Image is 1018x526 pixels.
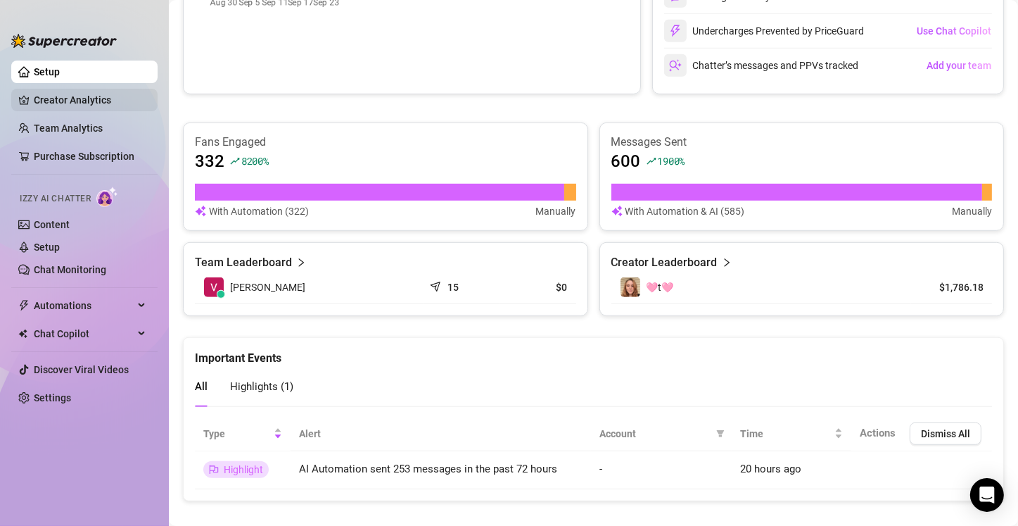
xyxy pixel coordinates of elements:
[508,280,567,294] article: $0
[230,380,293,393] span: Highlights ( 1 )
[195,203,206,219] img: svg%3e
[230,156,240,166] span: rise
[34,219,70,230] a: Content
[224,464,263,475] span: Highlight
[209,465,219,475] span: flag
[664,54,858,77] div: Chatter’s messages and PPVs tracked
[96,187,118,207] img: AI Chatter
[621,277,640,297] img: 🩷t🩷
[203,426,271,442] span: Type
[970,478,1004,512] div: Open Intercom Messenger
[658,154,685,168] span: 1900 %
[611,203,623,219] img: svg%3e
[195,380,208,393] span: All
[291,417,591,451] th: Alert
[927,60,991,71] span: Add your team
[713,423,727,444] span: filter
[195,150,224,173] article: 332
[18,329,27,339] img: Chat Copilot
[536,203,576,219] article: Manually
[917,25,991,37] span: Use Chat Copilot
[647,282,674,293] span: 🩷t🩷
[34,242,60,253] a: Setup
[299,463,557,475] span: AI Automation sent 253 messages in the past 72 hours
[34,323,134,345] span: Chat Copilot
[195,254,292,271] article: Team Leaderboard
[18,300,30,311] span: thunderbolt
[740,463,801,475] span: 20 hours ago
[664,20,864,42] div: Undercharges Prevented by PriceGuard
[34,264,106,275] a: Chat Monitoring
[230,280,305,295] span: [PERSON_NAME]
[716,430,725,438] span: filter
[740,426,832,442] span: Time
[34,89,146,111] a: Creator Analytics
[669,59,682,72] img: svg%3e
[34,364,129,375] a: Discover Viral Videos
[732,417,851,451] th: Time
[952,203,992,219] article: Manually
[195,338,992,367] div: Important Events
[599,463,602,475] span: -
[209,203,309,219] article: With Automation (322)
[611,254,718,271] article: Creator Leaderboard
[34,294,134,317] span: Automations
[611,134,993,150] article: Messages Sent
[722,254,732,271] span: right
[34,66,60,77] a: Setup
[296,254,306,271] span: right
[625,203,745,219] article: With Automation & AI (585)
[916,20,992,42] button: Use Chat Copilot
[910,422,981,445] button: Dismiss All
[34,145,146,168] a: Purchase Subscription
[647,156,656,166] span: rise
[195,417,291,451] th: Type
[611,150,641,173] article: 600
[860,427,896,439] span: Actions
[34,392,71,403] a: Settings
[241,154,269,168] span: 8200 %
[447,280,459,294] article: 15
[204,277,224,297] img: Victoria McCurr…
[20,192,91,206] span: Izzy AI Chatter
[34,123,103,134] a: Team Analytics
[926,54,992,77] button: Add your team
[599,426,711,442] span: Account
[195,134,576,150] article: Fans Engaged
[921,428,970,439] span: Dismiss All
[11,34,117,48] img: logo-BBDzfeDw.svg
[430,278,444,292] span: send
[920,280,984,294] article: $1,786.18
[669,25,682,37] img: svg%3e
